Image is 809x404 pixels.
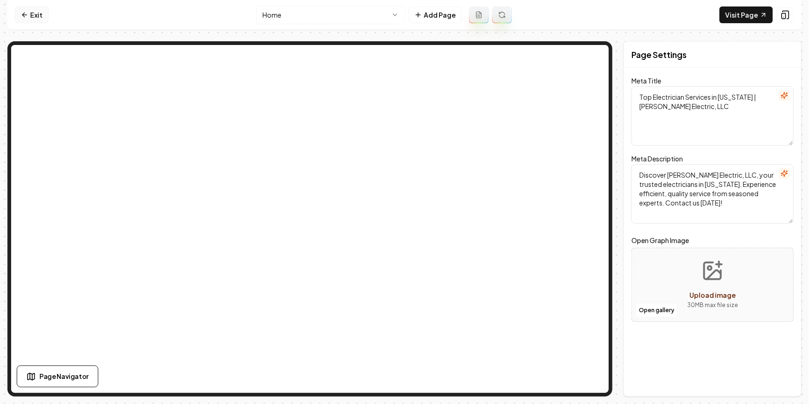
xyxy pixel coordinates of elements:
span: Page Navigator [39,372,89,381]
h2: Page Settings [631,48,687,61]
p: 30 MB max file size [687,301,738,310]
span: Upload image [689,291,736,299]
button: Page Navigator [17,366,98,387]
button: Add admin page prompt [469,6,489,23]
button: Upload image [680,252,745,317]
button: Add Page [408,6,462,23]
label: Meta Title [631,77,661,85]
button: Open gallery [636,303,677,318]
a: Visit Page [720,6,773,23]
label: Meta Description [631,154,683,163]
a: Exit [15,6,49,23]
label: Open Graph Image [631,235,794,246]
button: Regenerate page [492,6,512,23]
